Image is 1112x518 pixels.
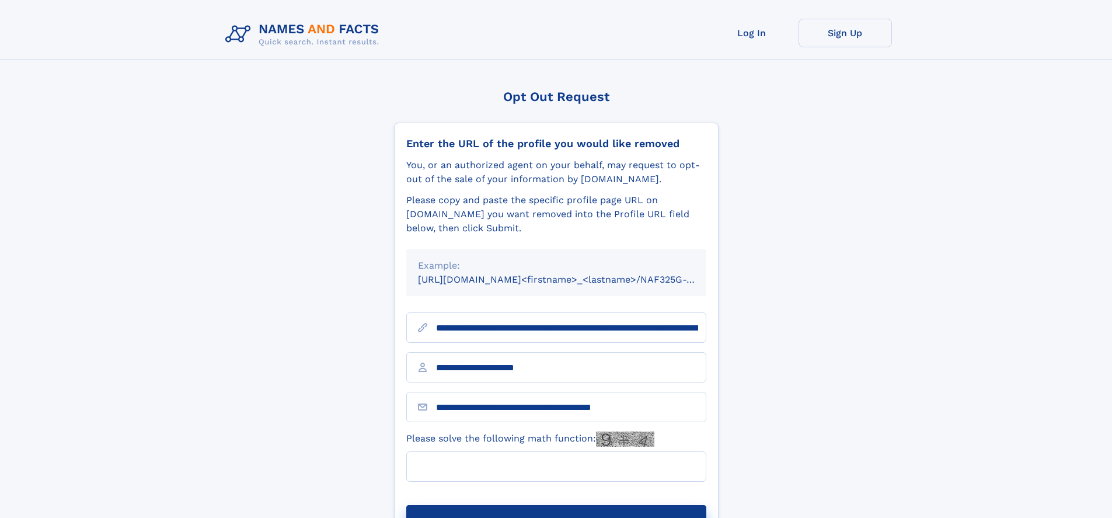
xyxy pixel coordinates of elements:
a: Sign Up [799,19,892,47]
div: Please copy and paste the specific profile page URL on [DOMAIN_NAME] you want removed into the Pr... [406,193,706,235]
div: Opt Out Request [394,89,719,104]
img: Logo Names and Facts [221,19,389,50]
div: Example: [418,259,695,273]
label: Please solve the following math function: [406,432,654,447]
div: Enter the URL of the profile you would like removed [406,137,706,150]
div: You, or an authorized agent on your behalf, may request to opt-out of the sale of your informatio... [406,158,706,186]
small: [URL][DOMAIN_NAME]<firstname>_<lastname>/NAF325G-xxxxxxxx [418,274,728,285]
a: Log In [705,19,799,47]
